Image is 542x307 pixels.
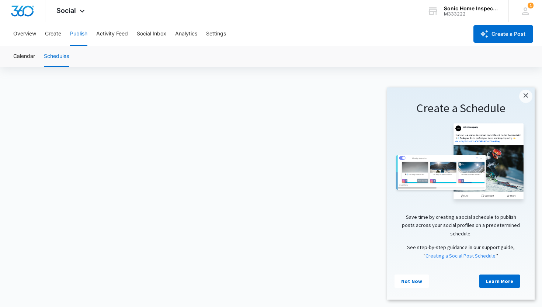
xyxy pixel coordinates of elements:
[137,22,166,46] button: Social Inbox
[7,13,140,29] h1: Create a Schedule
[56,7,76,14] span: Social
[70,22,87,46] button: Publish
[44,46,69,67] button: Schedules
[13,22,36,46] button: Overview
[38,165,108,172] a: Creating a Social Post Schedule
[528,3,534,8] span: 1
[7,156,140,172] p: See step-by-step guidance in our support guide, " ."
[96,22,128,46] button: Activity Feed
[132,2,145,15] a: Close modal
[444,6,498,11] div: account name
[13,46,35,67] button: Calendar
[7,187,42,200] a: Not Now
[92,187,133,200] a: Learn More
[7,125,140,150] p: Save time by creating a social schedule to publish posts across your social profiles on a predete...
[473,25,533,43] button: Create a Post
[528,3,534,8] div: notifications count
[175,22,197,46] button: Analytics
[444,11,498,17] div: account id
[206,22,226,46] button: Settings
[45,22,61,46] button: Create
